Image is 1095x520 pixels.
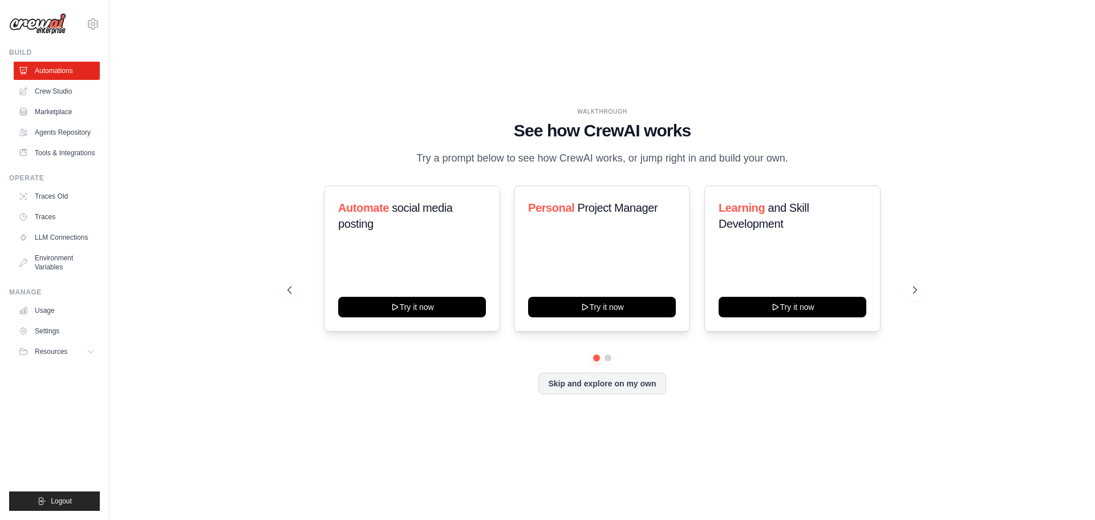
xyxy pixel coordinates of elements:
a: Settings [14,322,100,340]
a: Usage [14,301,100,320]
img: Logo [9,13,66,35]
span: Resources [35,347,67,356]
div: WALKTHROUGH [287,107,917,116]
button: Try it now [719,297,866,317]
button: Resources [14,342,100,361]
button: Skip and explore on my own [538,373,666,394]
div: Build [9,48,100,57]
a: Automations [14,62,100,80]
span: Project Manager [578,201,658,214]
a: LLM Connections [14,228,100,247]
div: Operate [9,174,100,183]
a: Traces [14,208,100,226]
span: Learning [719,201,765,214]
a: Agents Repository [14,123,100,142]
span: Personal [528,201,574,214]
span: social media posting [338,201,453,230]
p: Try a prompt below to see how CrewAI works, or jump right in and build your own. [411,150,794,167]
button: Logout [9,491,100,511]
span: and Skill Development [719,201,809,230]
button: Try it now [338,297,486,317]
span: Logout [51,497,72,506]
a: Marketplace [14,103,100,121]
a: Traces Old [14,187,100,205]
button: Try it now [528,297,676,317]
h1: See how CrewAI works [287,120,917,141]
a: Environment Variables [14,249,100,276]
div: Manage [9,288,100,297]
a: Crew Studio [14,82,100,100]
span: Automate [338,201,389,214]
a: Tools & Integrations [14,144,100,162]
